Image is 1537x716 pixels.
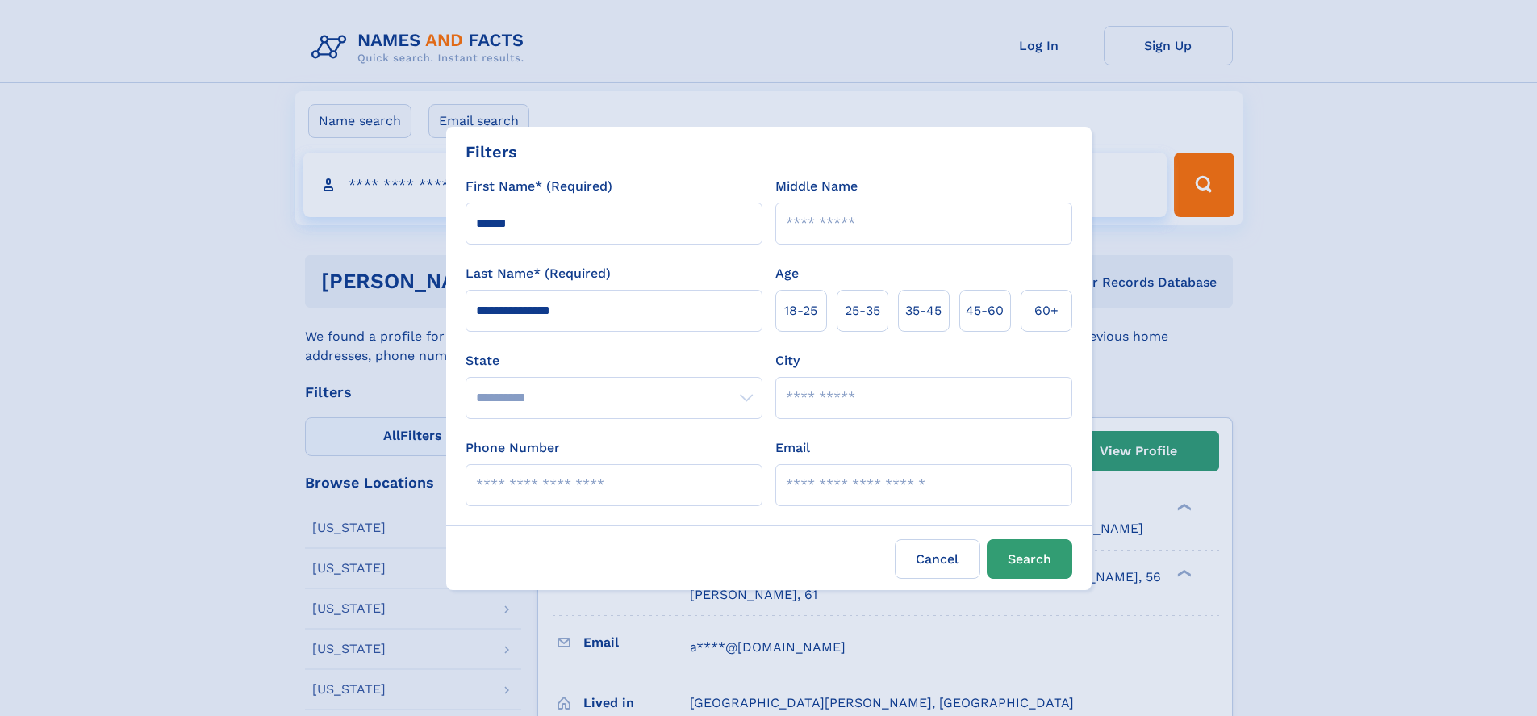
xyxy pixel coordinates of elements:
[905,301,942,320] span: 35‑45
[1034,301,1059,320] span: 60+
[466,264,611,283] label: Last Name* (Required)
[466,177,612,196] label: First Name* (Required)
[784,301,817,320] span: 18‑25
[775,438,810,458] label: Email
[895,539,980,579] label: Cancel
[466,140,517,164] div: Filters
[987,539,1072,579] button: Search
[466,438,560,458] label: Phone Number
[466,351,762,371] label: State
[845,301,880,320] span: 25‑35
[775,351,800,371] label: City
[775,264,799,283] label: Age
[775,177,858,196] label: Middle Name
[966,301,1004,320] span: 45‑60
